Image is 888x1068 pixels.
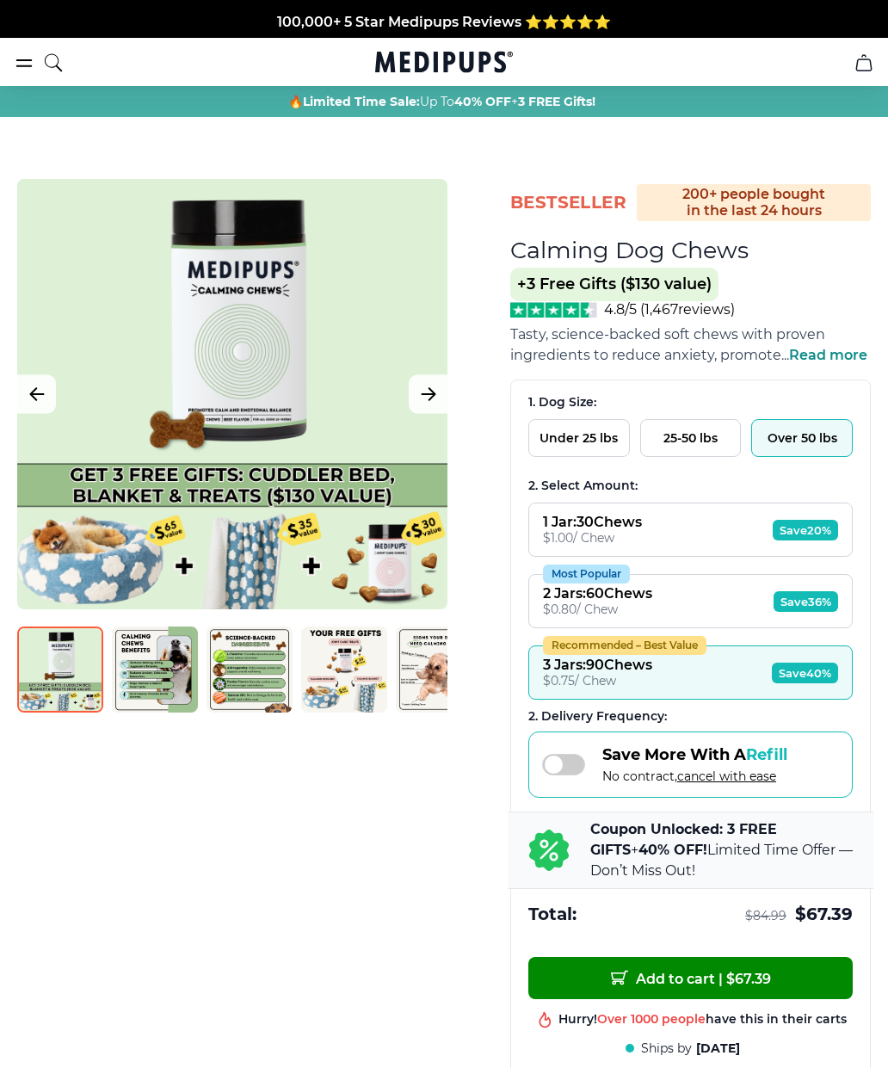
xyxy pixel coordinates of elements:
div: 2. Select Amount: [528,478,853,494]
div: 1. Dog Size: [528,394,853,411]
span: 4.8/5 ( 1,467 reviews) [604,301,735,318]
img: Calming Dog Chews | Natural Dog Supplements [17,627,103,713]
div: Hurry! have this in their carts [558,1011,847,1028]
div: $ 0.80 / Chew [543,602,652,617]
h1: Calming Dog Chews [510,236,749,264]
div: 2 Jars : 60 Chews [543,585,652,602]
span: Save 36% [774,591,838,612]
div: $ 1.00 / Chew [543,530,642,546]
span: Ships by [641,1040,692,1057]
img: Calming Dog Chews | Natural Dog Supplements [207,627,293,713]
img: Calming Dog Chews | Natural Dog Supplements [301,627,387,713]
button: 1 Jar:30Chews$1.00/ ChewSave20% [528,503,853,557]
button: Recommended – Best Value3 Jars:90Chews$0.75/ ChewSave40% [528,645,853,700]
img: Stars - 4.8 [510,302,597,318]
span: Total: [528,903,577,926]
img: Calming Dog Chews | Natural Dog Supplements [396,627,482,713]
p: + Limited Time Offer — Don’t Miss Out! [590,819,853,881]
a: Medipups [375,49,513,78]
span: BestSeller [510,191,626,214]
b: 40% OFF! [638,842,707,858]
button: Over 50 lbs [751,419,853,457]
div: Most Popular [543,565,630,583]
button: burger-menu [14,52,34,73]
span: +3 Free Gifts ($130 value) [510,268,718,301]
span: Save 40% [772,663,838,683]
span: cancel with ease [677,769,776,784]
span: 🔥 Up To + [288,93,595,110]
div: 1 Jar : 30 Chews [543,514,642,530]
span: [DATE] [696,1040,740,1057]
button: Most Popular2 Jars:60Chews$0.80/ ChewSave36% [528,574,853,628]
button: Under 25 lbs [528,419,630,457]
img: Calming Dog Chews | Natural Dog Supplements [112,627,198,713]
button: search [43,41,64,84]
span: No contract, [602,769,787,784]
button: Add to cart | $67.39 [528,957,853,999]
button: Next Image [409,375,447,414]
span: $ 84.99 [745,908,786,924]
b: Coupon Unlocked: 3 FREE GIFTS [590,821,777,858]
div: 3 Jars : 90 Chews [543,657,652,673]
span: Save More With A [602,745,787,764]
span: Add to cart | $ 67.39 [611,969,771,987]
span: Over 1000 people [597,1011,706,1027]
span: Save 20% [773,520,838,540]
button: Previous Image [17,375,56,414]
span: ingredients to reduce anxiety, promote [510,347,781,363]
span: 100,000+ 5 Star Medipups Reviews ⭐️⭐️⭐️⭐️⭐️ [277,14,611,30]
button: cart [843,42,885,83]
div: $ 0.75 / Chew [543,673,652,688]
div: 200+ people bought in the last 24 hours [637,184,871,221]
span: 2 . Delivery Frequency: [528,708,667,724]
div: Recommended – Best Value [543,636,706,655]
span: Tasty, science-backed soft chews with proven [510,326,825,343]
span: Refill [746,745,787,764]
span: $ 67.39 [795,903,853,926]
span: ... [781,347,867,363]
button: 25-50 lbs [640,419,742,457]
span: Read more [789,347,867,363]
